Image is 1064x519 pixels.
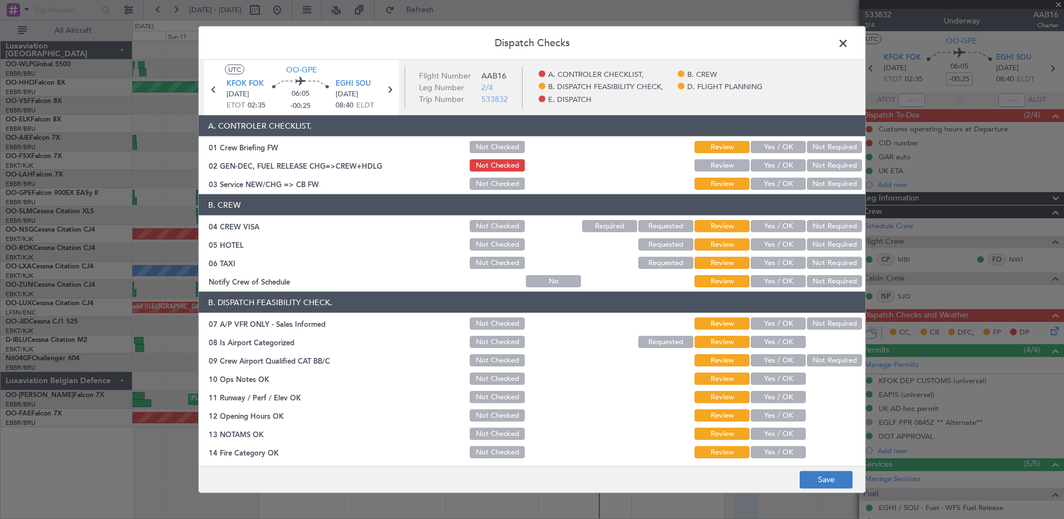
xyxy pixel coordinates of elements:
button: Not Required [807,141,862,153]
button: Not Required [807,159,862,172]
button: Not Required [807,317,862,330]
button: Not Required [807,275,862,287]
header: Dispatch Checks [199,27,865,60]
button: Not Required [807,178,862,190]
button: Not Required [807,354,862,366]
button: Not Required [807,220,862,232]
button: Not Required [807,257,862,269]
button: Not Required [807,238,862,251]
